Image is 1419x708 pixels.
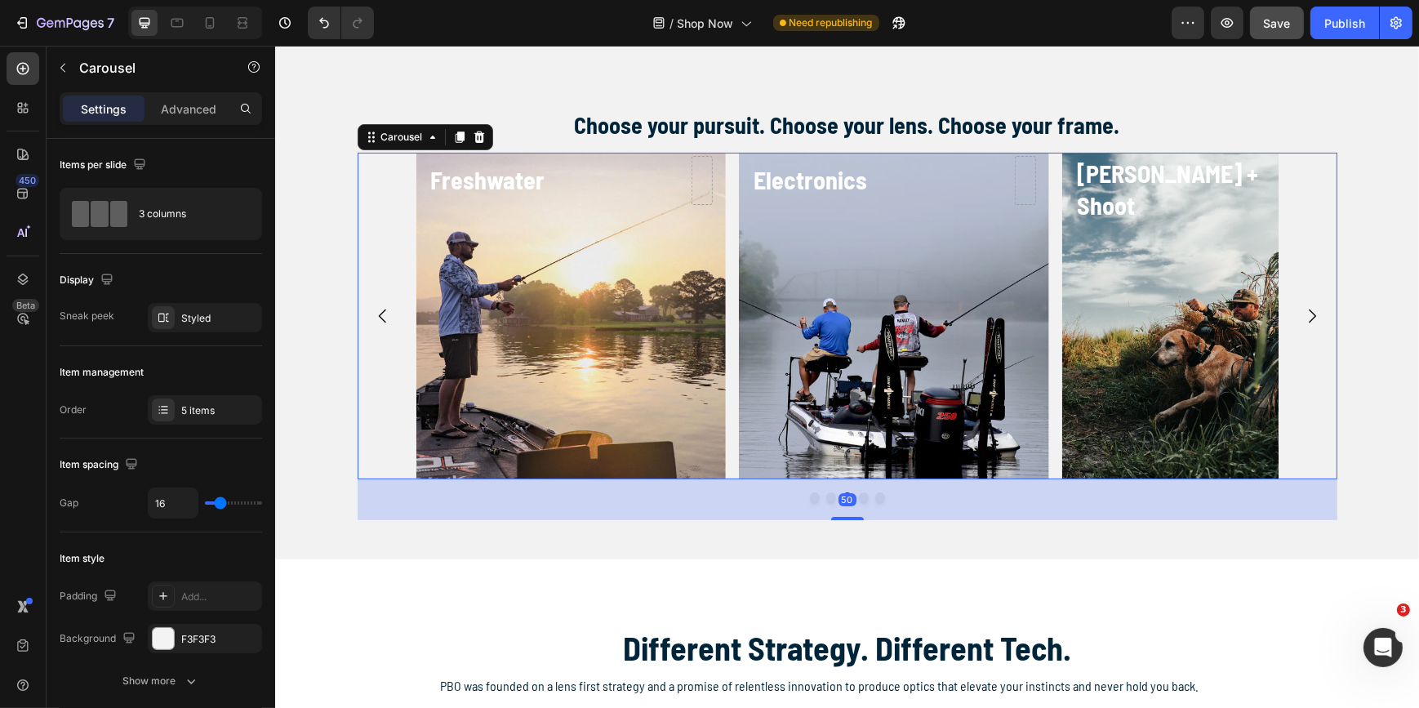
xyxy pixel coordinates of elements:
div: Order [60,403,87,417]
strong: Electronics [478,119,592,149]
div: Background Image [140,107,451,434]
div: Background [60,628,139,650]
div: Sneak peek [60,309,114,323]
div: Beta [12,299,39,312]
div: Item style [60,551,105,566]
div: Carousel [103,84,151,99]
button: Save [1250,7,1304,39]
input: Auto [149,488,198,518]
div: Overlay [140,107,451,434]
strong: [PERSON_NAME] + Shoot [802,113,983,174]
button: 7 [7,7,122,39]
div: 50 [563,448,581,461]
div: 3 columns [139,195,238,233]
span: Need republishing [790,16,873,30]
div: Show more [123,673,199,689]
button: Carousel Next Arrow [1014,247,1060,293]
div: Item management [60,365,144,380]
div: 450 [16,174,39,187]
p: Settings [81,100,127,118]
div: Background Image [464,107,774,434]
span: Shop Now [678,15,734,32]
p: 7 [107,13,114,33]
div: Publish [1324,15,1365,32]
iframe: Intercom live chat [1363,628,1403,667]
div: Display [60,269,117,292]
div: Padding [60,586,120,608]
p: Advanced [161,100,216,118]
span: / [670,15,674,32]
div: Add... [181,590,258,604]
div: Item spacing [60,454,141,476]
strong: Choose your pursuit. Choose your lens. Choose your frame. [300,65,845,93]
h2: Different Strategy. Different Tech. [12,579,1132,625]
div: Overlay [787,107,1097,434]
iframe: Design area [275,46,1419,708]
button: Show more [60,666,262,696]
div: 5 items [181,403,258,418]
div: Styled [181,311,258,326]
div: Undo/Redo [308,7,374,39]
button: Publish [1310,7,1379,39]
div: Overlay [464,107,774,434]
div: Gap [60,496,78,510]
span: PBO was founded on a lens first strategy and a promise of relentless innovation to produce optics... [166,632,924,648]
span: Save [1264,16,1291,30]
button: Carousel Back Arrow [85,247,131,293]
p: Carousel [79,58,218,78]
div: F3F3F3 [181,632,258,647]
span: 3 [1397,603,1410,617]
div: Items per slide [60,154,149,176]
div: Background Image [787,107,1097,434]
strong: Freshwater [155,119,269,149]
